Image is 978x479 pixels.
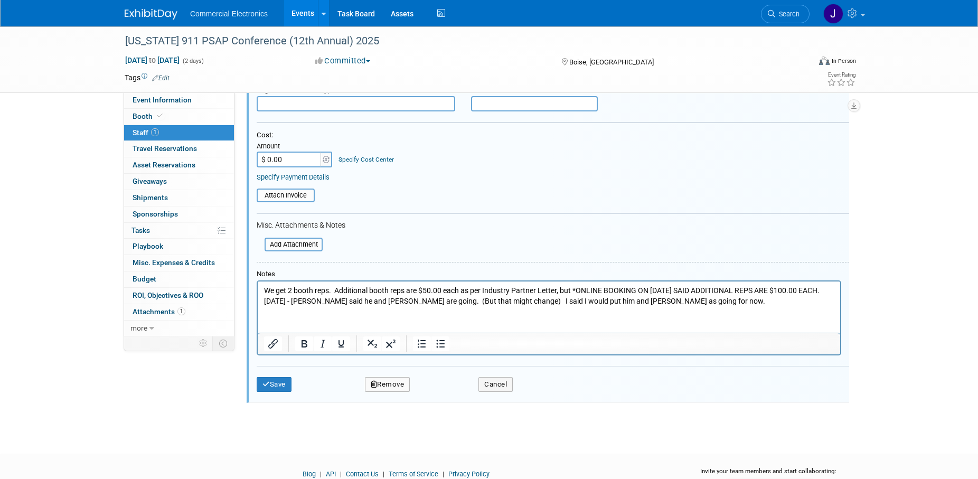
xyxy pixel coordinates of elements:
a: more [124,321,234,336]
span: Boise, [GEOGRAPHIC_DATA] [569,58,654,66]
span: more [130,324,147,332]
span: to [147,56,157,64]
button: Subscript [363,336,381,351]
span: | [440,470,447,478]
span: Shipments [133,193,168,202]
div: Event Format [747,55,856,71]
a: Playbook [124,239,234,255]
button: Insert/edit link [264,336,282,351]
div: Misc. Attachments & Notes [257,221,849,230]
button: Save [257,377,291,392]
a: Event Information [124,92,234,108]
span: Attachments [133,307,185,316]
button: Committed [312,55,374,67]
img: Format-Inperson.png [819,57,830,65]
button: Cancel [478,377,513,392]
a: API [326,470,336,478]
button: Remove [365,377,410,392]
span: [DATE] [DATE] [125,55,180,65]
button: Numbered list [413,336,431,351]
a: Asset Reservations [124,157,234,173]
span: Tasks [131,226,150,234]
button: Superscript [382,336,400,351]
span: Playbook [133,242,163,250]
button: Bold [295,336,313,351]
a: Shipments [124,190,234,206]
span: 1 [177,307,185,315]
span: 1 [151,128,159,136]
span: | [317,470,324,478]
td: Tags [125,72,170,83]
div: [US_STATE] 911 PSAP Conference (12th Annual) 2025 [121,32,794,51]
span: Budget [133,275,156,283]
span: Travel Reservations [133,144,197,153]
button: Italic [314,336,332,351]
button: Bullet list [431,336,449,351]
img: ExhibitDay [125,9,177,20]
div: In-Person [831,57,856,65]
a: Attachments1 [124,304,234,320]
span: Search [775,10,800,18]
span: Booth [133,112,165,120]
a: Staff1 [124,125,234,141]
a: Specify Payment Details [257,173,330,181]
span: Giveaways [133,177,167,185]
a: Blog [303,470,316,478]
div: Event Rating [827,72,855,78]
a: Specify Cost Center [338,156,394,163]
a: Sponsorships [124,206,234,222]
a: Booth [124,109,234,125]
span: Asset Reservations [133,161,195,169]
span: Staff [133,128,159,137]
span: Misc. Expenses & Credits [133,258,215,267]
div: Cost: [257,131,849,140]
a: Edit [152,74,170,82]
a: Travel Reservations [124,141,234,157]
span: (2 days) [182,58,204,64]
a: Terms of Service [389,470,438,478]
iframe: Rich Text Area. Press ALT-0 for help. [258,281,840,333]
a: Giveaways [124,174,234,190]
a: ROI, Objectives & ROO [124,288,234,304]
td: Personalize Event Tab Strip [194,336,213,350]
a: Contact Us [346,470,379,478]
div: Notes [257,270,841,279]
a: Search [761,5,810,23]
button: Underline [332,336,350,351]
td: Toggle Event Tabs [213,336,234,350]
span: Commercial Electronics [190,10,268,18]
img: Jennifer Roosa [823,4,843,24]
div: Amount [257,142,333,152]
span: | [337,470,344,478]
span: | [380,470,387,478]
span: Sponsorships [133,210,178,218]
span: Event Information [133,96,192,104]
a: Privacy Policy [448,470,490,478]
a: Tasks [124,223,234,239]
a: Budget [124,271,234,287]
a: Misc. Expenses & Credits [124,255,234,271]
i: Booth reservation complete [157,113,163,119]
span: ROI, Objectives & ROO [133,291,203,299]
